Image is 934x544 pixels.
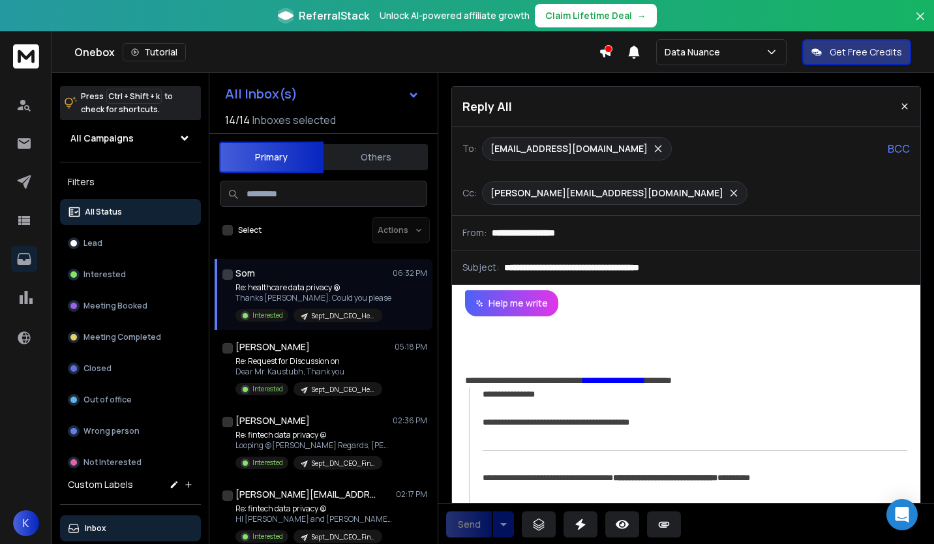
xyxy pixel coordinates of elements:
[60,173,201,191] h3: Filters
[60,199,201,225] button: All Status
[235,488,379,501] h1: [PERSON_NAME][EMAIL_ADDRESS][PERSON_NAME][DOMAIN_NAME] +1
[83,269,126,280] p: Interested
[60,449,201,476] button: Not Interested
[215,81,430,107] button: All Inbox(s)
[252,384,283,394] p: Interested
[83,457,142,468] p: Not Interested
[83,395,132,405] p: Out of office
[490,187,723,200] p: [PERSON_NAME][EMAIL_ADDRESS][DOMAIN_NAME]
[74,43,599,61] div: Onebox
[60,230,201,256] button: Lead
[912,8,929,39] button: Close banner
[299,8,369,23] span: ReferralStack
[81,90,173,116] p: Press to check for shortcuts.
[235,267,255,280] h1: Som
[60,418,201,444] button: Wrong person
[395,342,427,352] p: 05:18 PM
[106,89,162,104] span: Ctrl + Shift + k
[235,430,392,440] p: Re: fintech data privacy @
[238,225,262,235] label: Select
[85,523,106,534] p: Inbox
[235,440,392,451] p: Looping @[PERSON_NAME] Regards, [PERSON_NAME]
[219,142,324,173] button: Primary
[465,290,558,316] button: Help me write
[123,43,186,61] button: Tutorial
[312,532,374,542] p: Sept_DN_CEO_Fintech
[235,282,391,293] p: Re: healthcare data privacy @
[252,112,336,128] h3: Inboxes selected
[235,356,382,367] p: Re: Request for Discussion on
[70,132,134,145] h1: All Campaigns
[490,142,648,155] p: [EMAIL_ADDRESS][DOMAIN_NAME]
[60,515,201,541] button: Inbox
[235,414,310,427] h1: [PERSON_NAME]
[60,355,201,382] button: Closed
[83,301,147,311] p: Meeting Booked
[13,510,39,536] button: K
[83,332,161,342] p: Meeting Completed
[886,499,918,530] div: Open Intercom Messenger
[324,143,428,172] button: Others
[83,363,112,374] p: Closed
[60,324,201,350] button: Meeting Completed
[312,459,374,468] p: Sept_DN_CEO_Fintech
[60,262,201,288] button: Interested
[225,112,250,128] span: 14 / 14
[888,141,910,157] p: BCC
[235,514,392,524] p: HI [PERSON_NAME] and [PERSON_NAME] Gently bumping
[393,416,427,426] p: 02:36 PM
[462,97,512,115] p: Reply All
[312,311,374,321] p: Sept_DN_CEO_Healthcare
[665,46,725,59] p: Data Nuance
[462,226,487,239] p: From:
[225,87,297,100] h1: All Inbox(s)
[396,489,427,500] p: 02:17 PM
[60,387,201,413] button: Out of office
[535,4,657,27] button: Claim Lifetime Deal→
[380,9,530,22] p: Unlock AI-powered affiliate growth
[252,458,283,468] p: Interested
[85,207,122,217] p: All Status
[312,385,374,395] p: Sept_DN_CEO_Healthcare
[235,293,391,303] p: Thanks [PERSON_NAME]. Could you please
[235,340,310,354] h1: [PERSON_NAME]
[252,310,283,320] p: Interested
[802,39,911,65] button: Get Free Credits
[68,478,133,491] h3: Custom Labels
[462,142,477,155] p: To:
[462,187,477,200] p: Cc:
[462,261,499,274] p: Subject:
[60,293,201,319] button: Meeting Booked
[637,9,646,22] span: →
[830,46,902,59] p: Get Free Credits
[252,532,283,541] p: Interested
[83,426,140,436] p: Wrong person
[235,367,382,377] p: Dear Mr. Kaustubh, Thank you
[60,125,201,151] button: All Campaigns
[235,504,392,514] p: Re: fintech data privacy @
[83,238,102,249] p: Lead
[393,268,427,279] p: 06:32 PM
